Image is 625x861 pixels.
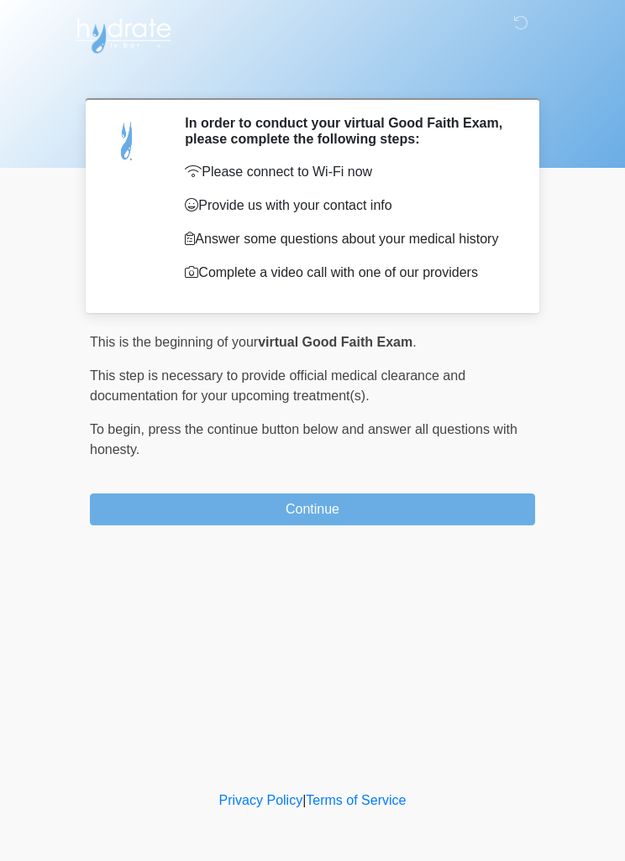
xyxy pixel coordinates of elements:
a: | [302,793,306,807]
span: To begin, [90,422,148,436]
p: Answer some questions about your medical history [185,229,510,249]
h2: In order to conduct your virtual Good Faith Exam, please complete the following steps: [185,115,510,147]
a: Privacy Policy [219,793,303,807]
span: press the continue button below and answer all questions with honesty. [90,422,517,457]
strong: virtual Good Faith Exam [258,335,412,349]
p: Provide us with your contact info [185,196,510,216]
span: . [412,335,416,349]
h1: ‎ ‎ ‎ [77,60,548,91]
p: Complete a video call with one of our providers [185,263,510,283]
img: Hydrate IV Bar - Scottsdale Logo [73,13,174,55]
img: Agent Avatar [102,115,153,165]
span: This is the beginning of your [90,335,258,349]
span: This step is necessary to provide official medical clearance and documentation for your upcoming ... [90,368,465,403]
a: Terms of Service [306,793,406,807]
button: Continue [90,493,535,525]
p: Please connect to Wi-Fi now [185,162,510,182]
